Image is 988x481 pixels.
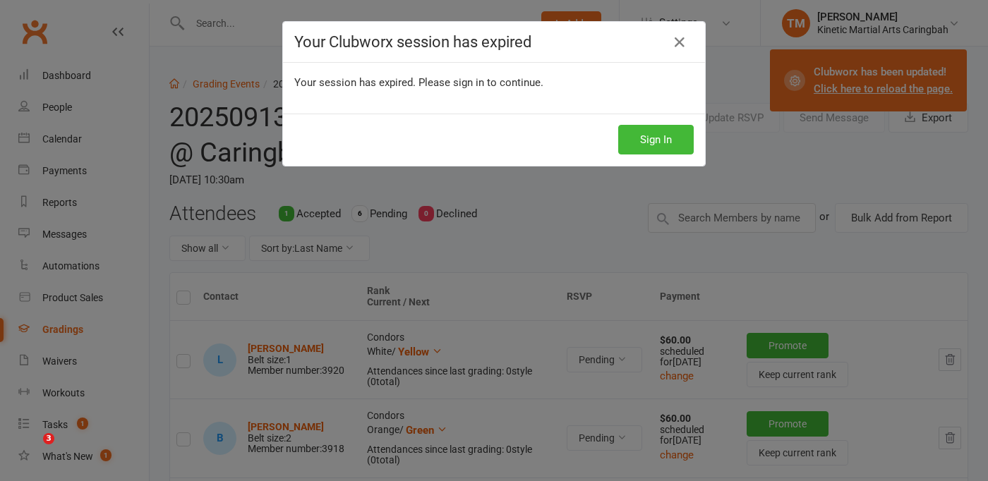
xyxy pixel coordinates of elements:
[668,31,691,54] a: Close
[14,433,48,467] iframe: Intercom live chat
[618,125,694,154] button: Sign In
[294,76,543,89] span: Your session has expired. Please sign in to continue.
[43,433,54,444] span: 3
[294,33,694,51] h4: Your Clubworx session has expired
